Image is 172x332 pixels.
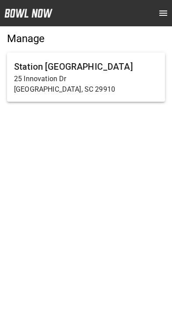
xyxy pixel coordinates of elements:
p: 25 Innovation Dr [14,74,158,84]
p: [GEOGRAPHIC_DATA], SC 29910 [14,84,158,95]
img: logo [4,9,53,18]
h5: Manage [7,32,165,46]
button: open drawer [154,4,172,22]
h6: Station [GEOGRAPHIC_DATA] [14,60,158,74]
